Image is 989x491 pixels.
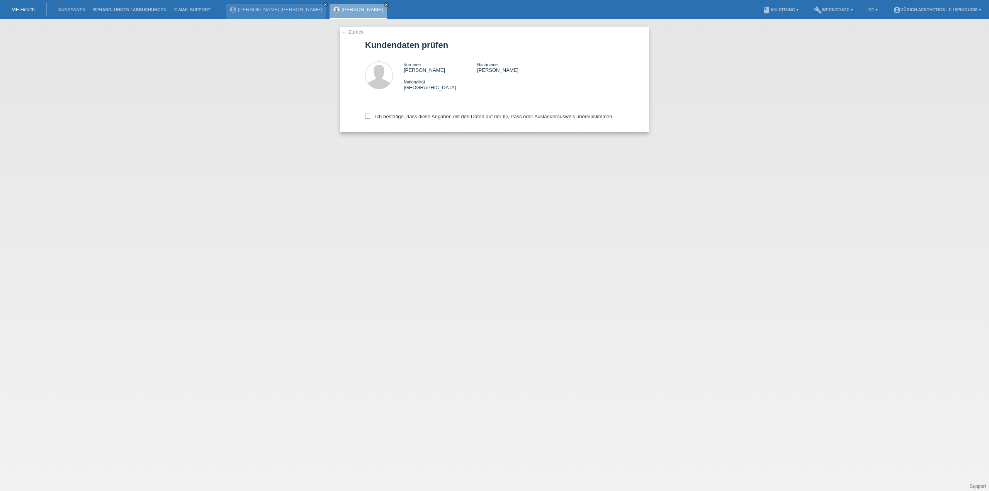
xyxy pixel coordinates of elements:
[238,7,322,12] a: [PERSON_NAME] [PERSON_NAME]
[323,3,327,7] i: close
[365,40,624,50] h1: Kundendaten prüfen
[763,6,770,14] i: book
[404,79,477,90] div: [GEOGRAPHIC_DATA]
[12,7,35,12] a: MF Health
[404,61,477,73] div: [PERSON_NAME]
[810,7,857,12] a: buildWerkzeuge ▾
[323,2,328,7] a: close
[384,3,388,7] i: close
[170,7,214,12] a: E-Mail Support
[342,7,383,12] a: [PERSON_NAME]
[365,114,613,119] label: Ich bestätige, dass diese Angaben mit den Daten auf der ID, Pass oder Ausländerausweis übereinsti...
[404,62,421,67] span: Vorname
[477,61,551,73] div: [PERSON_NAME]
[970,484,986,489] a: Support
[814,6,822,14] i: build
[342,29,364,35] a: ← Zurück
[865,7,882,12] a: DE ▾
[384,2,389,7] a: close
[477,62,498,67] span: Nachname
[759,7,802,12] a: bookAnleitung ▾
[54,7,89,12] a: Kund*innen
[893,6,901,14] i: account_circle
[889,7,985,12] a: account_circleZürich Aesthetics - F. Ispikoudis ▾
[404,80,425,84] span: Nationalität
[89,7,170,12] a: Behandlungen / Abbuchungen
